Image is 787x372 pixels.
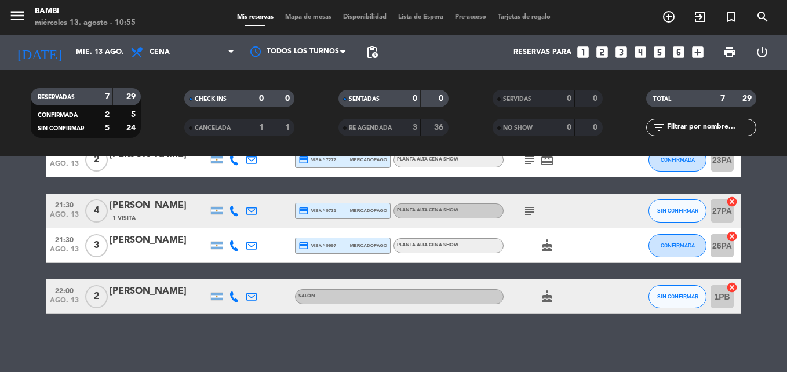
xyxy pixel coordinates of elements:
i: subject [523,204,537,218]
strong: 0 [593,123,600,132]
span: Reservas para [513,48,571,56]
i: looks_4 [633,45,648,60]
span: ago. 13 [50,297,79,310]
i: power_settings_new [755,45,769,59]
span: PLANTA ALTA CENA SHOW [397,243,458,247]
span: Pre-acceso [449,14,492,20]
span: mercadopago [350,242,387,249]
strong: 0 [567,94,571,103]
span: 2 [85,285,108,308]
strong: 0 [413,94,417,103]
strong: 29 [126,93,138,101]
span: 4 [85,199,108,223]
span: visa * 9731 [298,206,336,216]
i: add_circle_outline [662,10,676,24]
span: print [723,45,737,59]
i: card_giftcard [540,153,554,167]
strong: 0 [593,94,600,103]
span: PLANTA ALTA CENA SHOW [397,157,458,162]
i: credit_card [298,240,309,251]
i: looks_6 [671,45,686,60]
span: pending_actions [365,45,379,59]
strong: 5 [131,111,138,119]
strong: 2 [105,111,110,119]
i: looks_two [595,45,610,60]
div: BAMBI [35,6,136,17]
span: Mis reservas [231,14,279,20]
span: ago. 13 [50,211,79,224]
span: Tarjetas de regalo [492,14,556,20]
strong: 0 [285,94,292,103]
span: SIN CONFIRMAR [657,293,698,300]
strong: 3 [413,123,417,132]
button: SIN CONFIRMAR [648,199,706,223]
span: CONFIRMADA [661,156,695,163]
span: 2 [85,148,108,172]
span: mercadopago [350,156,387,163]
i: add_box [690,45,705,60]
i: cake [540,239,554,253]
span: SENTADAS [349,96,380,102]
i: cake [540,290,554,304]
span: ago. 13 [50,246,79,259]
i: subject [523,153,537,167]
strong: 29 [742,94,754,103]
i: arrow_drop_down [108,45,122,59]
strong: 0 [259,94,264,103]
button: CONFIRMADA [648,234,706,257]
i: exit_to_app [693,10,707,24]
strong: 0 [567,123,571,132]
span: TOTAL [653,96,671,102]
i: turned_in_not [724,10,738,24]
span: SIN CONFIRMAR [38,126,84,132]
span: 21:30 [50,198,79,211]
span: SERVIDAS [503,96,531,102]
div: [PERSON_NAME] [110,198,208,213]
span: Disponibilidad [337,14,392,20]
i: menu [9,7,26,24]
i: cancel [726,196,738,207]
span: RE AGENDADA [349,125,392,131]
span: 3 [85,234,108,257]
strong: 7 [720,94,725,103]
span: CONFIRMADA [661,242,695,249]
strong: 0 [439,94,446,103]
i: looks_3 [614,45,629,60]
input: Filtrar por nombre... [666,121,756,134]
span: 1 Visita [112,214,136,223]
i: credit_card [298,206,309,216]
i: filter_list [652,121,666,134]
button: menu [9,7,26,28]
span: CHECK INS [195,96,227,102]
strong: 36 [434,123,446,132]
span: visa * 7272 [298,155,336,165]
span: CANCELADA [195,125,231,131]
i: search [756,10,770,24]
div: [PERSON_NAME] [110,284,208,299]
i: looks_5 [652,45,667,60]
i: looks_one [575,45,591,60]
span: RESERVADAS [38,94,75,100]
i: credit_card [298,155,309,165]
span: PLANTA ALTA CENA SHOW [397,208,458,213]
span: Lista de Espera [392,14,449,20]
span: Mapa de mesas [279,14,337,20]
span: mercadopago [350,207,387,214]
span: ago. 13 [50,160,79,173]
span: SALÓN [298,294,315,298]
i: cancel [726,231,738,242]
span: SIN CONFIRMAR [657,207,698,214]
div: [PERSON_NAME] [110,233,208,248]
button: SIN CONFIRMAR [648,285,706,308]
i: cancel [726,282,738,293]
button: CONFIRMADA [648,148,706,172]
span: visa * 9997 [298,240,336,251]
strong: 7 [105,93,110,101]
span: NO SHOW [503,125,533,131]
strong: 1 [259,123,264,132]
span: 21:30 [50,232,79,246]
span: CONFIRMADA [38,112,78,118]
i: [DATE] [9,39,70,65]
div: LOG OUT [746,35,778,70]
strong: 5 [105,124,110,132]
